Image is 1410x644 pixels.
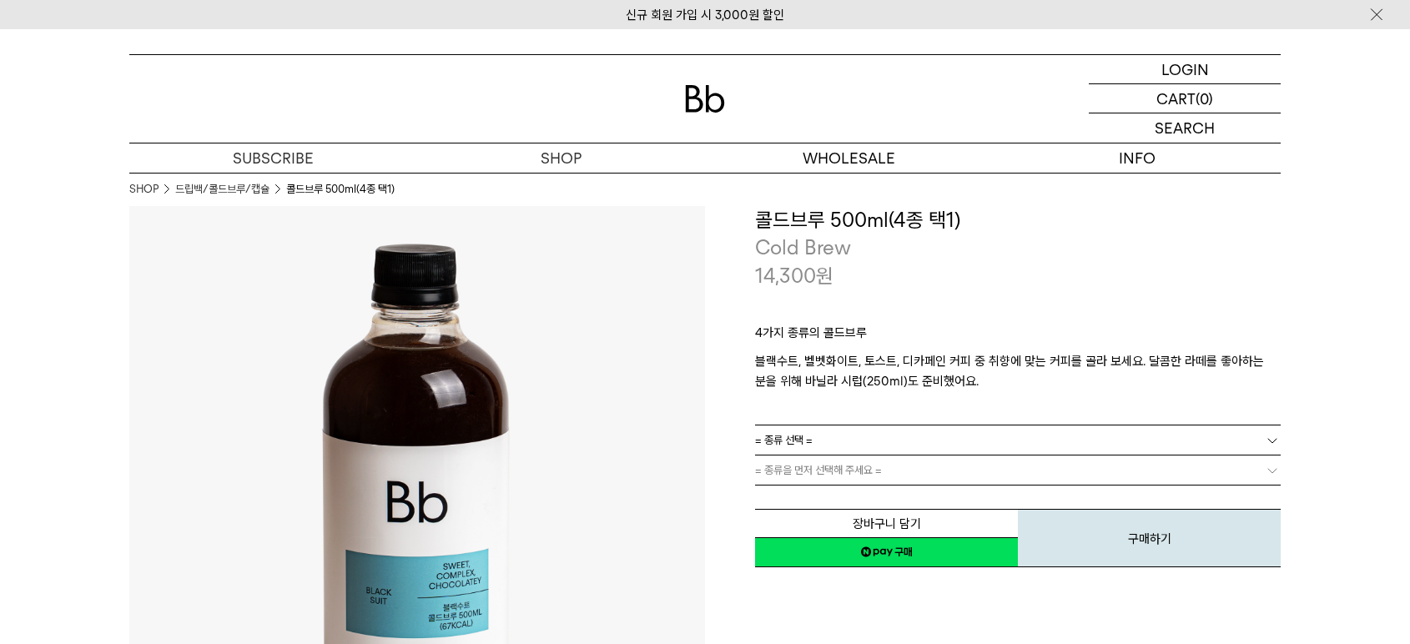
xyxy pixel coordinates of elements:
[755,206,1281,234] h3: 콜드브루 500ml(4종 택1)
[685,85,725,113] img: 로고
[1161,55,1209,83] p: LOGIN
[1196,84,1213,113] p: (0)
[129,143,417,173] a: SUBSCRIBE
[705,143,993,173] p: WHOLESALE
[417,143,705,173] a: SHOP
[755,351,1281,391] p: 블랙수트, 벨벳화이트, 토스트, 디카페인 커피 중 취향에 맞는 커피를 골라 보세요. 달콤한 라떼를 좋아하는 분을 위해 바닐라 시럽(250ml)도 준비했어요.
[1089,84,1281,113] a: CART (0)
[175,181,269,198] a: 드립백/콜드브루/캡슐
[755,323,1281,351] p: 4가지 종류의 콜드브루
[993,143,1281,173] p: INFO
[755,509,1018,538] button: 장바구니 담기
[129,181,159,198] a: SHOP
[816,264,833,288] span: 원
[755,455,882,485] span: = 종류을 먼저 선택해 주세요 =
[755,425,813,455] span: = 종류 선택 =
[286,181,395,198] li: 콜드브루 500ml(4종 택1)
[755,234,1281,262] p: Cold Brew
[1155,113,1215,143] p: SEARCH
[626,8,784,23] a: 신규 회원 가입 시 3,000원 할인
[1089,55,1281,84] a: LOGIN
[1018,509,1281,567] button: 구매하기
[755,537,1018,567] a: 새창
[755,262,833,290] p: 14,300
[1156,84,1196,113] p: CART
